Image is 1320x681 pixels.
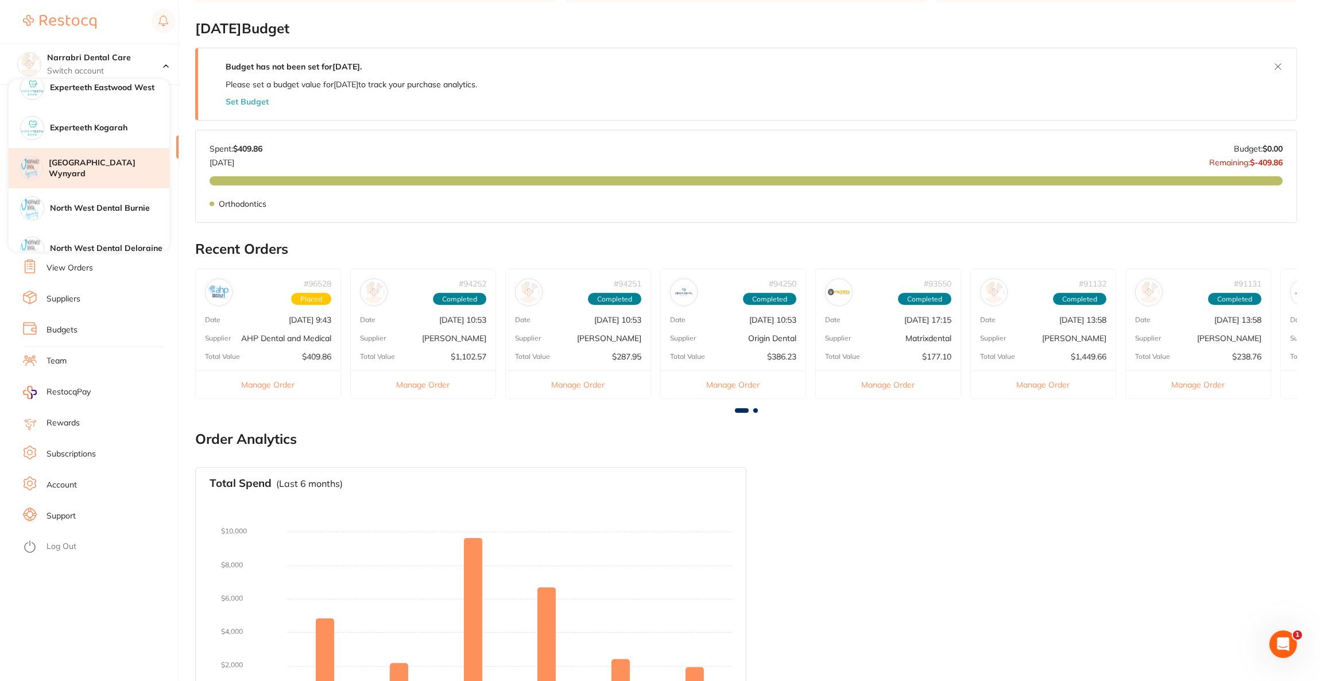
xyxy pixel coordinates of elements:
[23,538,175,556] button: Log Out
[195,241,1297,257] h2: Recent Orders
[195,431,1297,447] h2: Order Analytics
[743,293,796,305] span: Completed
[47,65,163,77] p: Switch account
[205,353,240,361] p: Total Value
[291,293,331,305] span: Placed
[1042,334,1106,343] p: [PERSON_NAME]
[226,61,362,72] strong: Budget has not been set for [DATE] .
[23,386,91,399] a: RestocqPay
[1208,293,1261,305] span: Completed
[828,281,850,303] img: Matrixdental
[518,281,540,303] img: Adam Dental
[825,353,860,361] p: Total Value
[515,353,550,361] p: Total Value
[47,510,76,522] a: Support
[515,316,531,324] p: Date
[21,237,44,260] img: North West Dental Deloraine
[905,334,951,343] p: Matrixdental
[360,334,386,342] p: Supplier
[23,9,96,35] a: Restocq Logo
[47,262,93,274] a: View Orders
[360,316,376,324] p: Date
[47,324,78,336] a: Budgets
[1263,144,1283,154] strong: $0.00
[304,279,331,288] p: # 96528
[433,293,486,305] span: Completed
[47,417,80,429] a: Rewards
[226,80,477,89] p: Please set a budget value for [DATE] to track your purchase analytics.
[23,386,37,399] img: RestocqPay
[49,157,169,180] h4: [GEOGRAPHIC_DATA] Wynyard
[670,316,686,324] p: Date
[47,293,80,305] a: Suppliers
[47,355,67,367] a: Team
[210,144,262,153] p: Spent:
[577,334,641,343] p: [PERSON_NAME]
[816,370,961,398] button: Manage Order
[588,293,641,305] span: Completed
[210,153,262,167] p: [DATE]
[21,197,44,220] img: North West Dental Burnie
[1290,334,1316,342] p: Supplier
[351,370,496,398] button: Manage Order
[825,316,841,324] p: Date
[451,352,486,361] p: $1,102.57
[924,279,951,288] p: # 93550
[50,82,169,94] h4: Experteeth Eastwood West
[1138,281,1160,303] img: Adam Dental
[904,315,951,324] p: [DATE] 17:15
[47,479,77,491] a: Account
[23,15,96,29] img: Restocq Logo
[1269,630,1297,658] iframe: Intercom live chat
[208,281,230,303] img: AHP Dental and Medical
[1209,153,1283,167] p: Remaining:
[922,352,951,361] p: $177.10
[21,76,44,99] img: Experteeth Eastwood West
[47,448,96,460] a: Subscriptions
[748,334,796,343] p: Origin Dental
[661,370,806,398] button: Manage Order
[226,97,269,106] button: Set Budget
[205,334,231,342] p: Supplier
[289,315,331,324] p: [DATE] 9:43
[302,352,331,361] p: $409.86
[1293,630,1302,640] span: 1
[980,353,1015,361] p: Total Value
[612,352,641,361] p: $287.95
[233,144,262,154] strong: $409.86
[980,334,1006,342] p: Supplier
[515,334,541,342] p: Supplier
[749,315,796,324] p: [DATE] 10:53
[21,157,42,179] img: North West Dental Wynyard
[210,477,272,490] h3: Total Spend
[769,279,796,288] p: # 94250
[1232,352,1261,361] p: $238.76
[1053,293,1106,305] span: Completed
[47,541,76,552] a: Log Out
[1293,281,1315,303] img: Origin Dental
[422,334,486,343] p: [PERSON_NAME]
[594,315,641,324] p: [DATE] 10:53
[47,52,163,64] h4: Narrabri Dental Care
[360,353,395,361] p: Total Value
[1079,279,1106,288] p: # 91132
[1250,157,1283,168] strong: $-409.86
[980,316,996,324] p: Date
[1214,315,1261,324] p: [DATE] 13:58
[670,353,705,361] p: Total Value
[1234,279,1261,288] p: # 91131
[1059,315,1106,324] p: [DATE] 13:58
[50,122,169,134] h4: Experteeth Kogarah
[205,316,220,324] p: Date
[219,199,266,208] p: Orthodontics
[50,243,169,254] h4: North West Dental Deloraine
[439,315,486,324] p: [DATE] 10:53
[1197,334,1261,343] p: [PERSON_NAME]
[983,281,1005,303] img: Henry Schein Halas
[1126,370,1271,398] button: Manage Order
[195,21,1297,37] h2: [DATE] Budget
[825,334,851,342] p: Supplier
[1135,316,1151,324] p: Date
[459,279,486,288] p: # 94252
[673,281,695,303] img: Origin Dental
